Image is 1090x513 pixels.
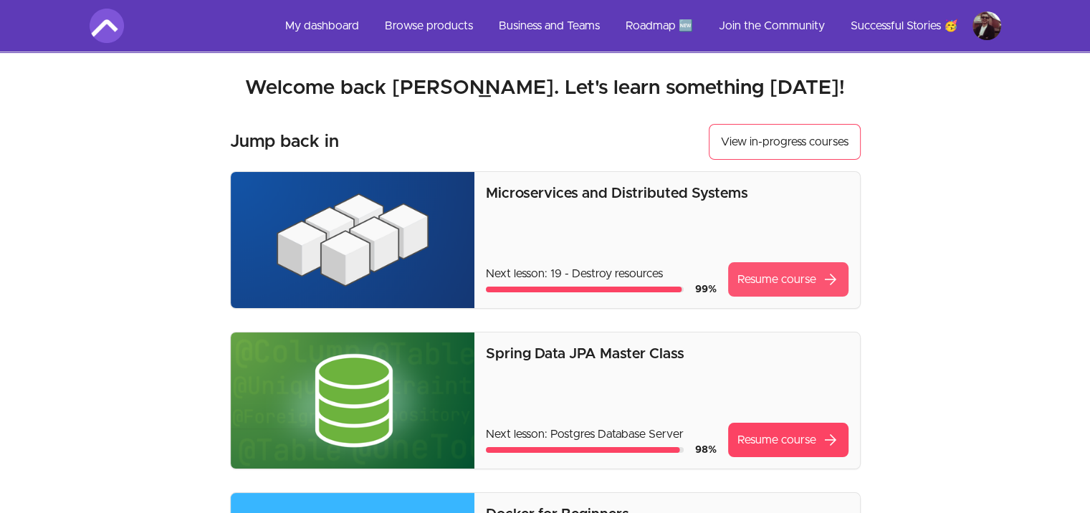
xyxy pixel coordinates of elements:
img: Product image for Spring Data JPA Master Class [231,332,475,469]
h3: Jump back in [230,130,339,153]
a: Resume coursearrow_forward [728,262,848,297]
p: Microservices and Distributed Systems [486,183,848,203]
a: My dashboard [274,9,370,43]
p: Next lesson: 19 - Destroy resources [486,265,716,282]
a: Roadmap 🆕 [614,9,704,43]
nav: Main [274,9,1001,43]
div: Course progress [486,447,683,453]
p: Spring Data JPA Master Class [486,344,848,364]
a: Successful Stories 🥳 [839,9,970,43]
a: Browse products [373,9,484,43]
span: 99 % [695,284,717,294]
span: arrow_forward [822,271,839,288]
img: Amigoscode logo [90,9,124,43]
a: Business and Teams [487,9,611,43]
a: Join the Community [707,9,836,43]
div: Course progress [486,287,683,292]
img: Product image for Microservices and Distributed Systems [231,172,475,308]
p: Next lesson: Postgres Database Server [486,426,716,443]
span: 98 % [695,445,717,455]
a: Resume coursearrow_forward [728,423,848,457]
a: View in-progress courses [709,124,861,160]
span: arrow_forward [822,431,839,449]
img: Profile image for Vlad [972,11,1001,40]
h2: Welcome back [PERSON_NAME]. Let's learn something [DATE]! [90,75,1001,101]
